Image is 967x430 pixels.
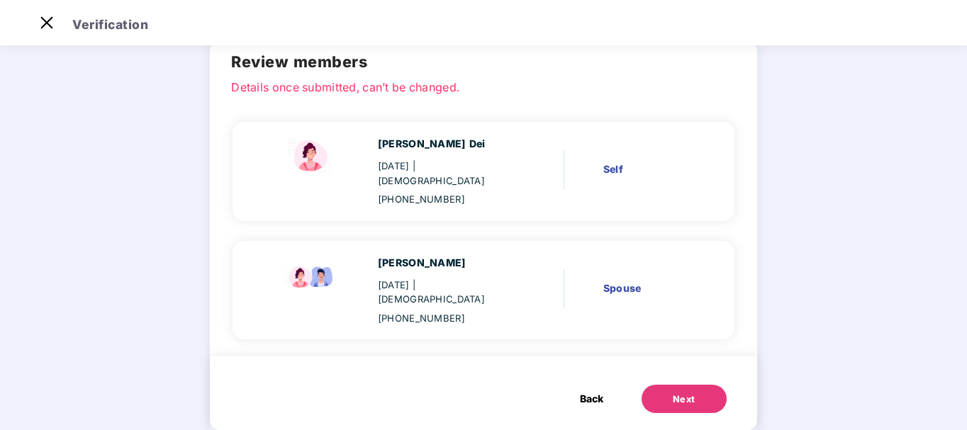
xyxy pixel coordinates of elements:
div: [PERSON_NAME] Dei [378,136,513,152]
div: [DATE] [378,159,513,188]
h2: Review members [231,50,735,74]
span: Back [580,391,603,407]
div: Next [673,392,695,407]
img: svg+xml;base64,PHN2ZyBpZD0iU3BvdXNlX2ljb24iIHhtbG5zPSJodHRwOi8vd3d3LnczLm9yZy8yMDAwL3N2ZyIgd2lkdG... [283,136,340,176]
div: [PHONE_NUMBER] [378,311,513,326]
img: svg+xml;base64,PHN2ZyB4bWxucz0iaHR0cDovL3d3dy53My5vcmcvMjAwMC9zdmciIHdpZHRoPSI5Ny44OTciIGhlaWdodD... [283,255,340,295]
button: Back [566,385,617,413]
p: Details once submitted, can’t be changed. [231,79,735,91]
div: Self [603,162,692,177]
div: [PHONE_NUMBER] [378,192,513,207]
button: Next [642,385,727,413]
div: [DATE] [378,278,513,307]
span: | [DEMOGRAPHIC_DATA] [378,160,485,186]
div: Spouse [603,281,692,296]
div: [PERSON_NAME] [378,255,513,271]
